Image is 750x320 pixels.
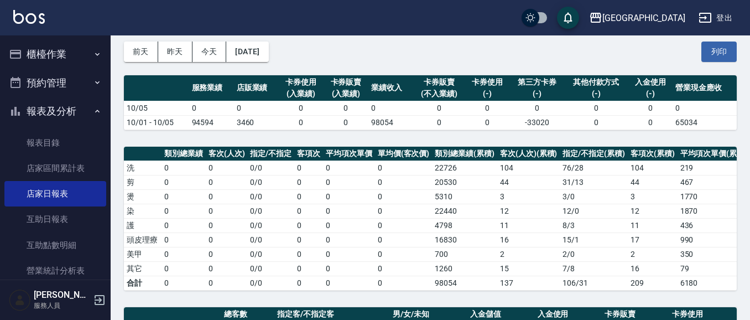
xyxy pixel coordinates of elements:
td: 0 [162,218,206,233]
th: 業績收入 [368,75,413,101]
td: 0 [323,204,375,218]
td: 15 [497,261,560,276]
td: 0 [375,189,433,204]
td: 0 [206,276,248,290]
td: 0 [206,189,248,204]
div: 卡券販賣 [326,76,366,88]
td: 0 [323,247,375,261]
td: 104 [628,161,678,175]
td: 0 [465,101,509,115]
td: 98054 [368,115,413,130]
td: 0 [279,101,324,115]
button: 登出 [694,8,737,28]
button: 前天 [124,42,158,62]
td: 頭皮理療 [124,233,162,247]
td: 4798 [432,218,497,233]
td: 0 [162,175,206,189]
td: 0 [368,101,413,115]
td: 0 [206,247,248,261]
td: 0 [206,175,248,189]
td: 94594 [189,115,234,130]
td: 12 [497,204,560,218]
th: 平均項次單價 [323,147,375,161]
div: (入業績) [282,88,321,100]
div: (-) [512,88,561,100]
th: 客次(人次) [206,147,248,161]
td: 0 [375,261,433,276]
th: 類別總業績 [162,147,206,161]
td: 3460 [234,115,279,130]
h5: [PERSON_NAME] [34,290,90,301]
td: 700 [432,247,497,261]
a: 店家日報表 [4,181,106,207]
td: 0 [375,175,433,189]
td: 0 [206,218,248,233]
td: 0 [509,101,564,115]
td: 10/05 [124,101,189,115]
td: 16 [497,233,560,247]
td: 0 [206,161,248,175]
div: 其他付款方式 [567,76,625,88]
td: 0 [162,204,206,218]
td: 3 [628,189,678,204]
th: 類別總業績(累積) [432,147,497,161]
td: 22726 [432,161,497,175]
td: 0 [162,276,206,290]
td: 0 / 0 [247,247,294,261]
td: 0 / 0 [247,189,294,204]
td: 0 [628,101,673,115]
td: 0 [564,115,628,130]
td: 0 [294,161,323,175]
td: 11 [497,218,560,233]
div: (-) [467,88,507,100]
a: 店家區間累計表 [4,156,106,181]
td: 0 [375,247,433,261]
div: 入金使用 [631,76,670,88]
th: 客項次 [294,147,323,161]
td: 0 [162,247,206,261]
td: 0 [294,189,323,204]
td: 0 [375,218,433,233]
td: 0 [206,233,248,247]
td: 染 [124,204,162,218]
th: 客次(人次)(累積) [497,147,560,161]
td: 209 [628,276,678,290]
td: 0 [323,175,375,189]
td: 0 [294,276,323,290]
td: 0 [323,276,375,290]
td: 10/01 - 10/05 [124,115,189,130]
th: 客項次(累積) [628,147,678,161]
td: 20530 [432,175,497,189]
td: 0 / 0 [247,261,294,276]
th: 營業現金應收 [673,75,737,101]
td: 0 [162,261,206,276]
td: -33020 [509,115,564,130]
td: 15 / 1 [560,233,628,247]
td: 0 [294,247,323,261]
td: 0 [413,115,465,130]
td: 0 [234,101,279,115]
td: 76 / 28 [560,161,628,175]
p: 服務人員 [34,301,90,311]
td: 0 / 0 [247,161,294,175]
div: (不入業績) [416,88,462,100]
td: 0 [375,276,433,290]
td: 17 [628,233,678,247]
td: 0/0 [247,276,294,290]
td: 0 [279,115,324,130]
td: 0 [206,204,248,218]
a: 報表目錄 [4,130,106,156]
td: 3 [497,189,560,204]
button: 報表及分析 [4,97,106,126]
div: (入業績) [326,88,366,100]
td: 104 [497,161,560,175]
td: 0 [323,261,375,276]
button: [DATE] [226,42,268,62]
td: 0 [324,101,368,115]
td: 0 [189,101,234,115]
div: 卡券使用 [467,76,507,88]
img: Logo [13,10,45,24]
td: 0 / 0 [247,218,294,233]
td: 0 [323,161,375,175]
td: 2 / 0 [560,247,628,261]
